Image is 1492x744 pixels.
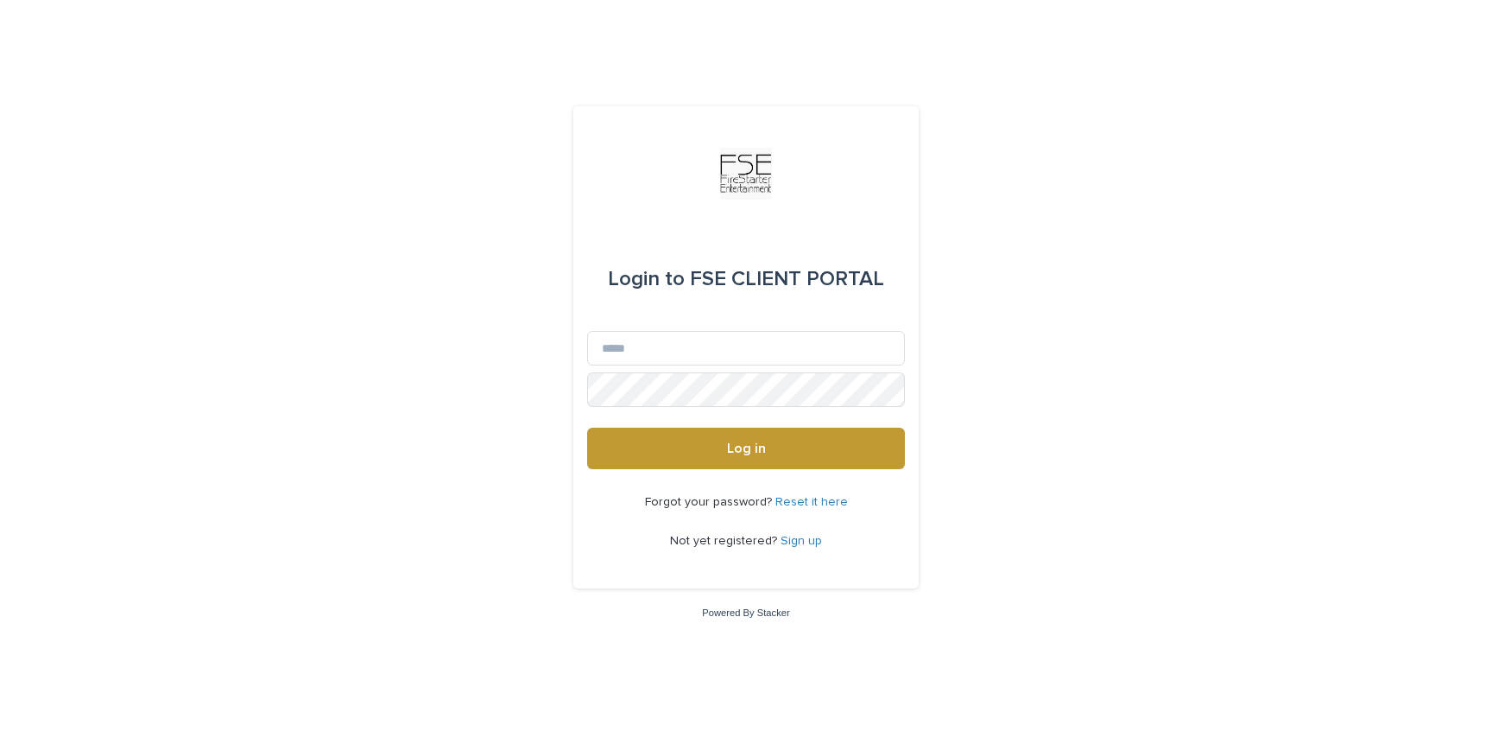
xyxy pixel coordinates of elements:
span: Forgot your password? [645,496,775,508]
div: FSE CLIENT PORTAL [608,255,884,303]
a: Reset it here [775,496,848,508]
a: Powered By Stacker [702,607,789,618]
span: Not yet registered? [670,535,781,547]
span: Login to [608,269,685,289]
button: Log in [587,428,905,469]
a: Sign up [781,535,822,547]
span: Log in [727,442,766,455]
img: Km9EesSdRbS9ajqhBzyo [720,148,772,200]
